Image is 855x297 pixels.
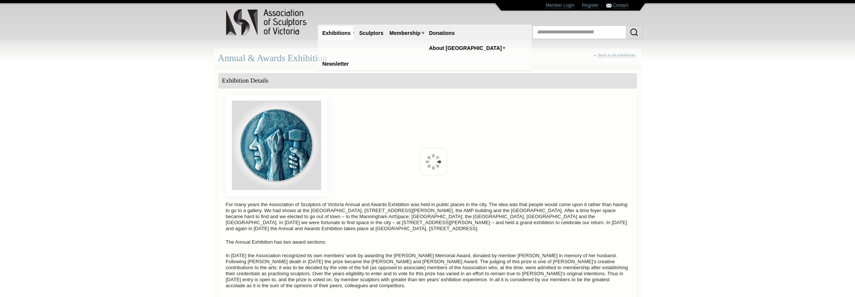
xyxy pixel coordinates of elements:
[319,57,352,71] a: Newsletter
[426,41,505,55] a: About [GEOGRAPHIC_DATA]
[630,28,639,37] img: Search
[613,3,628,8] a: Contact
[594,53,637,66] div: «
[222,251,633,291] p: In [DATE] the Association recognized its own members’ work by awarding the [PERSON_NAME] Memorial...
[226,95,327,196] img: AE-logo.jpg
[218,73,637,89] div: Exhibition Details
[582,3,599,8] a: Register
[426,26,458,40] a: Donations
[319,26,353,40] a: Exhibitions
[225,8,308,37] img: logo.png
[598,53,635,57] a: Back to all exhibitions
[356,26,386,40] a: Sculptors
[222,200,633,234] p: For many years the Association of Sculptors of Victoria Annual and Awards Exhibition was held in ...
[386,26,423,40] a: Membership
[606,4,612,8] img: Contact ASV
[222,237,633,247] p: The Annual Exhibition has two award sections:
[214,48,642,68] div: Annual & Awards Exhibition
[545,3,574,8] a: Member Login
